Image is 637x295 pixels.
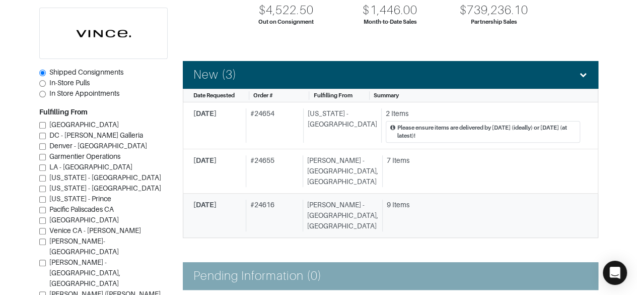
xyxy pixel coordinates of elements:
[193,269,322,283] h4: Pending Information (0)
[397,124,576,141] div: Please ensure items are delivered by [DATE] (ideally) or [DATE] (at latest)!
[313,92,352,98] span: Fulfilling From
[39,133,46,139] input: DC - [PERSON_NAME] Galleria
[49,163,132,171] span: LA - [GEOGRAPHIC_DATA]
[386,108,580,119] div: 2 Items
[39,122,46,129] input: [GEOGRAPHIC_DATA]
[39,91,46,97] input: In Store Appointments
[387,200,580,210] div: 9 Items
[49,89,119,97] span: In Store Appointments
[246,108,299,143] div: # 24654
[49,195,111,203] span: [US_STATE] - Prince
[39,70,46,76] input: Shipped Consignments
[49,121,119,129] span: [GEOGRAPHIC_DATA]
[193,156,217,164] span: [DATE]
[39,80,46,87] input: In-Store Pulls
[49,79,90,87] span: In-Store Pulls
[193,109,217,117] span: [DATE]
[374,92,399,98] span: Summary
[39,186,46,192] input: [US_STATE] - [GEOGRAPHIC_DATA]
[49,152,120,160] span: Garmentier Operations
[49,205,114,213] span: Pacific Paliscades CA
[193,92,235,98] span: Date Requested
[193,201,217,209] span: [DATE]
[49,237,119,256] span: [PERSON_NAME]-[GEOGRAPHIC_DATA]
[39,154,46,160] input: Garmentier Operations
[259,3,313,18] div: $4,522.50
[246,155,299,187] div: # 24655
[39,196,46,203] input: [US_STATE] - Prince
[39,260,46,266] input: [PERSON_NAME] - [GEOGRAPHIC_DATA], [GEOGRAPHIC_DATA]
[303,108,377,143] div: [US_STATE] - [GEOGRAPHIC_DATA]
[258,18,314,26] div: Out on Consignment
[193,68,237,82] h4: New (3)
[459,3,528,18] div: $739,236.10
[39,207,46,213] input: Pacific Paliscades CA
[364,18,417,26] div: Month-to-Date Sales
[387,155,580,166] div: 7 Items
[39,164,46,171] input: LA - [GEOGRAPHIC_DATA]
[246,200,299,231] div: # 24616
[303,200,378,231] div: [PERSON_NAME] - [GEOGRAPHIC_DATA], [GEOGRAPHIC_DATA]
[39,217,46,224] input: [GEOGRAPHIC_DATA]
[40,8,167,58] img: cyAkLTq7csKWtL9WARqkkVaF.png
[363,3,417,18] div: $1,446.00
[471,18,517,26] div: Partnership Sales
[49,216,119,224] span: [GEOGRAPHIC_DATA]
[39,175,46,182] input: [US_STATE] - [GEOGRAPHIC_DATA]
[253,92,273,98] span: Order #
[603,261,627,285] div: Open Intercom Messenger
[39,239,46,245] input: [PERSON_NAME]-[GEOGRAPHIC_DATA]
[49,68,123,76] span: Shipped Consignments
[39,228,46,234] input: Venice CA - [PERSON_NAME]
[49,142,147,150] span: Denver - [GEOGRAPHIC_DATA]
[49,173,161,182] span: [US_STATE] - [GEOGRAPHIC_DATA]
[49,258,120,287] span: [PERSON_NAME] - [GEOGRAPHIC_DATA], [GEOGRAPHIC_DATA]
[39,107,88,117] label: Fulfilling From
[39,143,46,150] input: Denver - [GEOGRAPHIC_DATA]
[49,226,141,234] span: Venice CA - [PERSON_NAME]
[303,155,378,187] div: [PERSON_NAME] - [GEOGRAPHIC_DATA], [GEOGRAPHIC_DATA]
[49,184,161,192] span: [US_STATE] - [GEOGRAPHIC_DATA]
[49,131,143,139] span: DC - [PERSON_NAME] Galleria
